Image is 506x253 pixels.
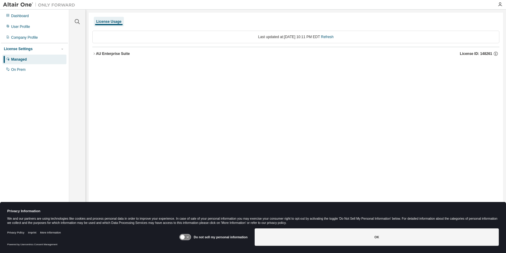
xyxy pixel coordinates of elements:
div: Managed [11,57,27,62]
a: Refresh [321,35,334,39]
div: Company Profile [11,35,38,40]
div: User Profile [11,24,30,29]
div: Last updated at: [DATE] 10:11 PM EDT [92,31,499,43]
div: Dashboard [11,14,29,18]
button: AU Enterprise SuiteLicense ID: 148261 [92,47,499,60]
span: License ID: 148261 [460,51,492,56]
div: AU Enterprise Suite [96,51,130,56]
div: License Settings [4,47,32,51]
div: License Usage [96,19,121,24]
div: On Prem [11,67,26,72]
img: Altair One [3,2,78,8]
